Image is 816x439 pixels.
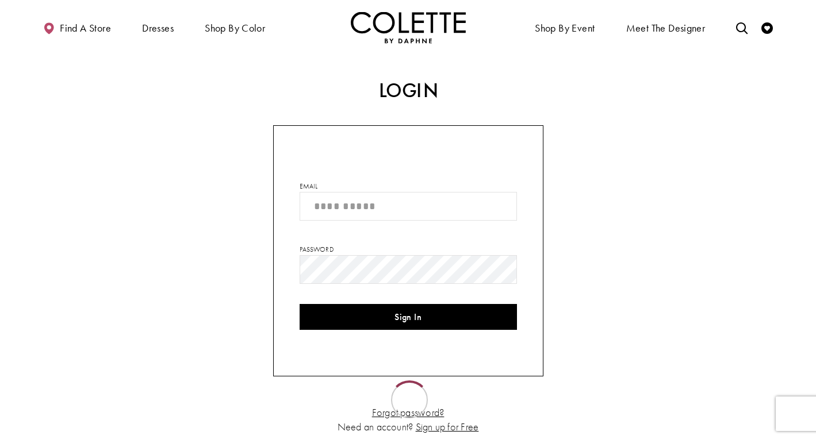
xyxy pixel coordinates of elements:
label: Password [300,244,334,255]
span: Shop by color [202,11,268,43]
h2: Login [164,79,653,102]
span: Shop By Event [532,11,597,43]
a: Find a store [40,11,114,43]
button: Sign In [300,304,517,330]
a: Visit Home Page [351,11,466,43]
a: Forgot password? [372,406,445,419]
a: Toggle search [733,11,750,43]
span: Meet the designer [626,22,706,34]
a: Sign up for Free [416,420,479,433]
span: Need an account? [338,420,413,433]
span: Dresses [142,22,174,34]
span: Shop by color [205,22,265,34]
label: Email [300,181,318,191]
a: Meet the designer [623,11,708,43]
a: Check Wishlist [758,11,776,43]
span: Shop By Event [535,22,595,34]
span: Dresses [139,11,177,43]
span: Find a store [60,22,111,34]
img: Colette by Daphne [351,11,466,43]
